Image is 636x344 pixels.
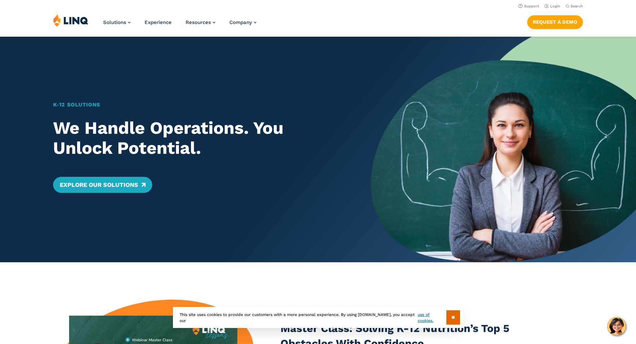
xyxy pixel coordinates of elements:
a: Experience [145,19,172,25]
img: LINQ | K‑12 Software [53,14,88,27]
a: Explore Our Solutions [53,177,152,193]
a: Support [518,4,539,8]
button: Hello, have a question? Let’s chat. [607,317,626,336]
nav: Button Navigation [527,14,583,29]
a: use of cookies. [418,312,446,324]
a: Login [545,4,560,8]
nav: Primary Navigation [103,14,256,36]
img: Home Banner [371,37,636,262]
span: Resources [186,19,211,25]
a: Solutions [103,19,131,25]
span: Solutions [103,19,126,25]
div: This site uses cookies to provide our customers with a more personal experience. By using [DOMAIN... [173,307,463,328]
a: Company [229,19,256,25]
button: Open Search Bar [566,4,583,9]
h1: K‑12 Solutions [53,101,345,109]
a: Resources [186,19,215,25]
h2: We Handle Operations. You Unlock Potential. [53,118,345,158]
span: Company [229,19,252,25]
span: Search [571,4,583,8]
a: Request a Demo [527,15,583,29]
